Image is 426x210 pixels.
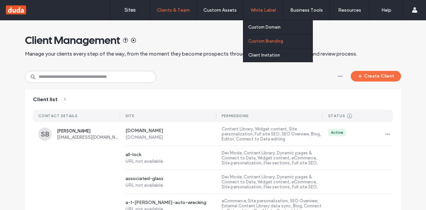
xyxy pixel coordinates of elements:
[248,20,313,34] a: Custom Domain
[33,96,58,103] span: Client list
[222,113,249,118] div: PERMISSIONS
[124,7,136,13] label: Sites
[25,34,120,47] span: Client Management
[125,182,217,188] label: URL not available
[248,25,281,30] label: Custom Domain
[25,50,357,58] span: Manage your clients every step of the way, from the moment they become prospects throughout the e...
[381,7,391,13] label: Help
[57,135,120,140] span: [EMAIL_ADDRESS][DOMAIN_NAME]
[290,7,323,13] label: Business Tools
[248,34,313,48] a: Custom Branding
[125,134,217,140] label: [DOMAIN_NAME]
[251,7,276,13] label: White Label
[248,39,283,44] label: Custom Branding
[222,174,323,190] label: Dev Mode, Content Library, Dynamic pages & Connect to Data, Widget content, eCommerce, Site perso...
[7,5,20,11] span: עזרה
[57,128,120,133] span: [PERSON_NAME]
[222,150,323,166] label: Dev Mode, Content Library, Dynamic pages & Connect to Data, Widget content, eCommerce, Site perso...
[38,113,78,118] div: CONTACT DETAILS
[125,113,134,118] div: SITE
[331,129,343,135] div: Active
[338,7,361,13] label: Resources
[328,113,345,118] div: STATUS
[157,7,190,13] label: Clients & Team
[248,53,280,58] label: Client Invitation
[60,96,66,103] span: 1
[125,152,217,158] label: all-lock
[125,128,217,134] label: [DOMAIN_NAME]
[125,158,217,164] label: URL not available
[38,127,52,141] div: SB
[351,71,401,82] button: Create Client
[222,126,323,141] label: Content Library, Widget content, Site personalization, Full site SEO, SEO Overview, Blog, Editor,...
[203,7,237,13] label: Custom Assets
[248,48,313,62] a: Client Invitation
[125,200,217,206] label: a-1-[PERSON_NAME]-auto-wrecking
[125,176,217,182] label: associated-glass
